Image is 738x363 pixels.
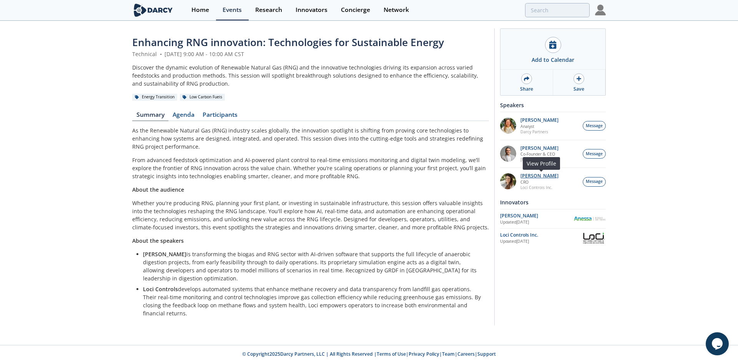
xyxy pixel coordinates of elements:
div: Add to Calendar [532,56,574,64]
p: Loci Controls Inc. [520,185,558,190]
strong: About the audience [132,186,184,193]
p: As the Renewable Natural Gas (RNG) industry scales globally, the innovation spotlight is shifting... [132,126,489,151]
p: [PERSON_NAME] [520,173,558,179]
div: Low Carbon Fuels [180,94,225,101]
p: [PERSON_NAME] [520,118,558,123]
span: Message [586,151,603,157]
img: 1fdb2308-3d70-46db-bc64-f6eabefcce4d [500,146,516,162]
div: Loci Controls Inc. [500,232,582,239]
iframe: chat widget [706,332,730,355]
a: Terms of Use [377,351,406,357]
a: Participants [198,112,241,121]
div: Updated [DATE] [500,239,582,245]
a: Summary [132,112,168,121]
span: • [158,50,163,58]
div: Technical [DATE] 9:00 AM - 10:00 AM CST [132,50,489,58]
p: Darcy Partners [520,129,558,134]
p: [PERSON_NAME] [520,146,558,151]
div: Updated [DATE] [500,219,573,225]
img: Profile [595,5,606,15]
div: Home [191,7,209,13]
strong: About the speakers [132,237,184,244]
div: [PERSON_NAME] [500,212,573,219]
div: Speakers [500,98,606,112]
div: Energy Transition [132,94,177,101]
div: Innovators [500,196,606,209]
div: Save [573,86,584,93]
p: © Copyright 2025 Darcy Partners, LLC | All Rights Reserved | | | | | [85,351,653,358]
button: Message [583,177,606,187]
span: Enhancing RNG innovation: Technologies for Sustainable Energy [132,35,444,49]
input: Advanced Search [525,3,590,17]
span: Message [586,123,603,129]
div: Concierge [341,7,370,13]
div: Innovators [296,7,327,13]
div: Network [384,7,409,13]
p: Co-Founder & CEO [520,151,558,157]
a: Agenda [168,112,198,121]
img: fddc0511-1997-4ded-88a0-30228072d75f [500,118,516,134]
div: Share [520,86,533,93]
button: Message [583,149,606,159]
img: Anessa [573,217,606,221]
div: Research [255,7,282,13]
a: [PERSON_NAME] Updated[DATE] Anessa [500,212,606,225]
img: 737ad19b-6c50-4cdf-92c7-29f5966a019e [500,173,516,189]
a: Careers [457,351,475,357]
a: Privacy Policy [409,351,439,357]
strong: [PERSON_NAME] [143,250,186,258]
p: is transforming the biogas and RNG sector with AI-driven software that supports the full lifecycl... [143,250,484,282]
a: Team [442,351,455,357]
p: CRO [520,179,558,185]
div: Events [223,7,242,13]
p: develops automated systems that enhance methane recovery and data transparency from landfill gas ... [143,285,484,317]
p: From advanced feedstock optimization and AI-powered plant control to real-time emissions monitori... [132,156,489,180]
a: Loci Controls Inc. Updated[DATE] Loci Controls Inc. [500,231,606,245]
a: Support [477,351,496,357]
strong: Loci Controls [143,285,178,293]
span: Message [586,179,603,185]
p: Analyst [520,124,558,129]
button: Message [583,121,606,131]
p: [PERSON_NAME] [520,157,558,162]
div: Discover the dynamic evolution of Renewable Natural Gas (RNG) and the innovative technologies dri... [132,63,489,88]
img: Loci Controls Inc. [582,231,606,245]
p: Whether you're producing RNG, planning your first plant, or investing in sustainable infrastructu... [132,199,489,231]
img: logo-wide.svg [132,3,174,17]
